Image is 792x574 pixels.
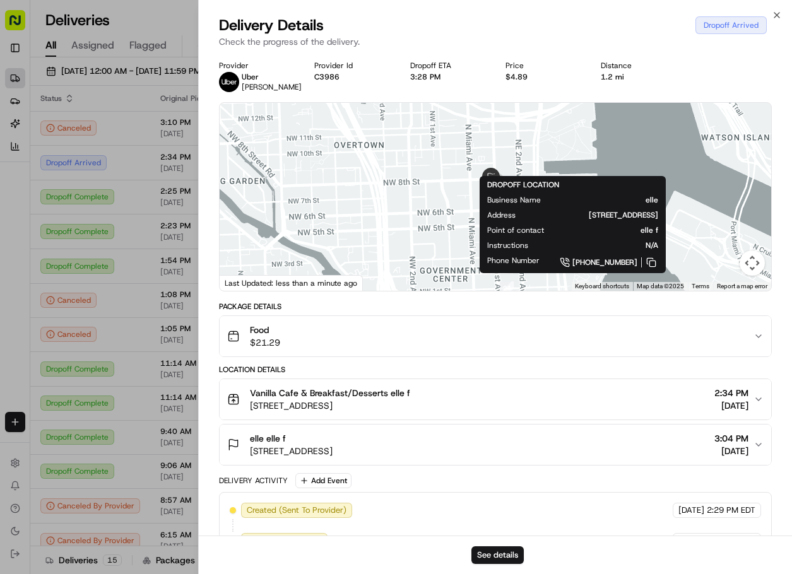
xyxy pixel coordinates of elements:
span: Business Name [487,195,541,205]
div: Last Updated: less than a minute ago [220,275,363,291]
span: Map data ©2025 [637,283,684,290]
span: 3:04 PM [714,432,748,445]
p: Check the progress of the delivery. [219,35,772,48]
span: Pylon [126,313,153,322]
button: Food$21.29 [220,316,771,356]
span: Uber [242,72,259,82]
input: Clear [33,81,208,95]
a: Open this area in Google Maps (opens a new window) [223,274,264,291]
div: $4.89 [505,72,581,82]
div: Distance [601,61,676,71]
span: elle f [564,225,658,235]
div: Provider Id [314,61,389,71]
span: • [105,230,109,240]
div: Dropoff ETA [410,61,485,71]
span: API Documentation [119,282,203,295]
span: Point of contact [487,225,544,235]
span: $21.29 [250,336,280,349]
div: 1.2 mi [601,72,676,82]
a: Powered byPylon [89,312,153,322]
button: Keyboard shortcuts [575,282,629,291]
span: Knowledge Base [25,282,97,295]
span: N/A [548,240,658,250]
span: [PERSON_NAME] [242,82,302,92]
button: Map camera controls [740,250,765,276]
div: Package Details [219,302,772,312]
span: • [95,196,99,206]
div: Start new chat [57,120,207,133]
img: 1736555255976-a54dd68f-1ca7-489b-9aae-adbdc363a1c4 [13,120,35,143]
span: Delivery Details [219,15,324,35]
div: Provider [219,61,294,71]
span: [PERSON_NAME] [39,230,102,240]
span: [STREET_ADDRESS] [536,210,658,220]
div: 💻 [107,283,117,293]
img: 1736555255976-a54dd68f-1ca7-489b-9aae-adbdc363a1c4 [25,196,35,206]
span: [STREET_ADDRESS] [250,399,410,412]
div: Price [505,61,581,71]
a: Terms (opens in new tab) [692,283,709,290]
span: Phone Number [487,255,540,266]
span: Vanilla Cafe & Breakfast/Desserts elle f [250,387,410,399]
a: 💻API Documentation [102,277,208,300]
div: Location Details [219,365,772,375]
button: Vanilla Cafe & Breakfast/Desserts elle f[STREET_ADDRESS]2:34 PM[DATE] [220,379,771,419]
span: [DATE] [102,196,127,206]
button: Start new chat [215,124,230,139]
img: 1736555255976-a54dd68f-1ca7-489b-9aae-adbdc363a1c4 [25,230,35,240]
span: Address [487,210,516,220]
img: Alwin [13,218,33,238]
button: C3986 [314,72,340,82]
img: uber-new-logo.jpeg [219,72,239,92]
span: [DATE] [112,230,138,240]
div: 📗 [13,283,23,293]
img: Nash [13,13,38,38]
a: 📗Knowledge Base [8,277,102,300]
button: See details [471,546,524,564]
div: We're available if you need us! [57,133,174,143]
img: Google [223,274,264,291]
span: [DATE] [678,535,704,546]
button: elle elle f[STREET_ADDRESS]3:04 PM[DATE] [220,425,771,465]
img: Regen Pajulas [13,184,33,204]
span: [PHONE_NUMBER] [572,257,637,267]
span: 2:29 PM EDT [707,505,755,516]
span: [DATE] [714,445,748,457]
span: elle elle f [250,432,286,445]
img: 9188753566659_6852d8bf1fb38e338040_72.png [27,120,49,143]
span: [DATE] [714,399,748,412]
span: Instructions [487,240,528,250]
button: See all [196,161,230,177]
span: 2:34 PM [714,387,748,399]
span: Regen Pajulas [39,196,92,206]
div: 24 [500,281,514,295]
span: [STREET_ADDRESS] [250,445,333,457]
span: Food [250,324,280,336]
span: [DATE] [678,505,704,516]
a: [PHONE_NUMBER] [560,255,658,269]
div: 3:28 PM [410,72,485,82]
span: Not Assigned Driver [247,535,322,546]
a: Report a map error [717,283,767,290]
span: DROPOFF LOCATION [487,180,559,190]
span: elle [561,195,658,205]
p: Welcome 👋 [13,50,230,71]
span: 2:29 PM EDT [707,535,755,546]
button: Add Event [295,473,352,488]
div: Past conversations [13,164,85,174]
div: Delivery Activity [219,476,288,486]
span: Created (Sent To Provider) [247,505,346,516]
